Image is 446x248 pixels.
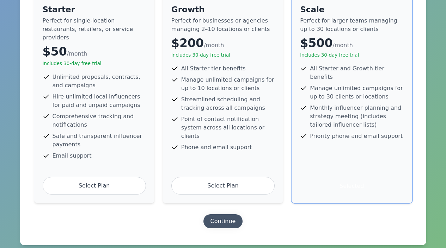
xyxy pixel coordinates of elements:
p: Perfect for larger teams managing up to 30 locations or clients [300,17,403,33]
span: Unlimited proposals, contracts, and campaigns [53,73,146,90]
div: $500 [300,36,403,50]
p: Includes 30-day free trial [300,52,403,59]
span: /month [204,42,224,49]
span: Manage unlimited campaigns for up to 10 locations or clients [181,76,275,93]
span: Point of contact notification system across all locations or clients [181,115,275,140]
h4: Growth [171,4,275,15]
p: Includes 30-day free trial [43,60,146,67]
span: All Starter and Growth tier benefits [310,64,403,81]
span: Priority phone and email support [310,132,403,140]
div: Select Plan [43,177,146,195]
span: Comprehensive tracking and notifications [53,112,146,129]
span: All Starter tier benefits [181,64,245,73]
button: Continue [203,214,243,228]
span: Phone and email support [181,143,252,152]
span: Monthly influencer planning and strategy meeting (includes tailored influencer lists) [310,104,403,129]
span: Streamlined scheduling and tracking across all campaigns [181,95,275,112]
div: $200 [171,36,275,50]
span: Hire unlimited local influencers for paid and unpaid campaigns [53,93,146,109]
span: Email support [53,152,92,160]
span: Safe and transparent influencer payments [53,132,146,149]
span: Manage unlimited campaigns for up to 30 clients or locations [310,84,403,101]
span: /month [67,50,87,57]
div: Selected [300,178,403,195]
p: Perfect for single-location restaurants, retailers, or service providers [43,17,146,42]
h4: Scale [300,4,403,15]
div: $50 [43,45,146,59]
div: Select Plan [171,177,275,195]
p: Includes 30-day free trial [171,52,275,59]
span: /month [332,42,353,49]
h4: Starter [43,4,146,15]
p: Perfect for businesses or agencies managing 2–10 locations or clients [171,17,275,33]
div: Continue [210,217,236,225]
